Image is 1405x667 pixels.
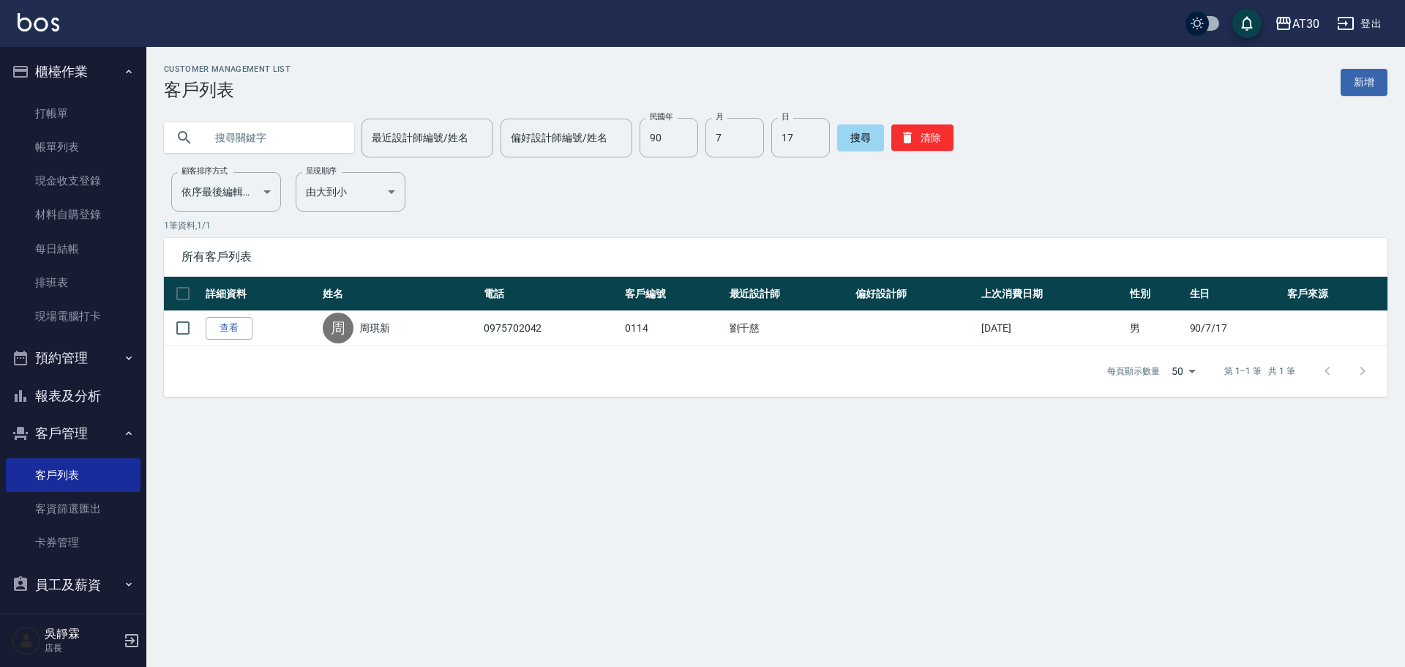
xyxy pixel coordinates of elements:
p: 每頁顯示數量 [1107,365,1160,378]
a: 新增 [1341,69,1387,96]
a: 每日結帳 [6,232,140,266]
a: 客資篩選匯出 [6,492,140,526]
a: 客戶列表 [6,458,140,492]
a: 現場電腦打卡 [6,299,140,333]
a: 周琪新 [359,321,390,335]
button: 預約管理 [6,339,140,377]
a: 卡券管理 [6,526,140,559]
button: save [1232,9,1262,38]
td: 男 [1126,311,1186,346]
button: 商品管理 [6,603,140,641]
th: 上次消費日期 [978,277,1125,311]
div: AT30 [1292,15,1319,33]
h5: 吳靜霖 [45,627,119,641]
a: 查看 [206,317,252,340]
th: 客戶編號 [621,277,725,311]
th: 詳細資料 [202,277,319,311]
a: 帳單列表 [6,130,140,164]
h2: Customer Management List [164,64,291,74]
span: 所有客戶列表 [181,250,1370,264]
th: 姓名 [319,277,480,311]
input: 搜尋關鍵字 [205,118,342,157]
img: Person [12,626,41,655]
button: 清除 [891,124,953,151]
p: 1 筆資料, 1 / 1 [164,219,1387,232]
a: 排班表 [6,266,140,299]
div: 依序最後編輯時間 [171,172,281,212]
a: 材料自購登錄 [6,198,140,231]
td: [DATE] [978,311,1125,346]
th: 生日 [1186,277,1284,311]
a: 打帳單 [6,97,140,130]
th: 客戶來源 [1284,277,1387,311]
div: 周 [323,313,353,343]
th: 最近設計師 [726,277,852,311]
a: 現金收支登錄 [6,164,140,198]
label: 顧客排序方式 [181,165,228,176]
button: AT30 [1269,9,1325,39]
td: 劉千慈 [726,311,852,346]
th: 電話 [480,277,621,311]
button: 員工及薪資 [6,566,140,604]
label: 呈現順序 [306,165,337,176]
label: 日 [782,111,789,122]
td: 0975702042 [480,311,621,346]
th: 偏好設計師 [852,277,978,311]
button: 客戶管理 [6,414,140,452]
td: 90/7/17 [1186,311,1284,346]
th: 性別 [1126,277,1186,311]
h3: 客戶列表 [164,80,291,100]
td: 0114 [621,311,725,346]
label: 民國年 [650,111,672,122]
p: 第 1–1 筆 共 1 筆 [1224,365,1295,378]
button: 登出 [1331,10,1387,37]
label: 月 [716,111,723,122]
p: 店長 [45,641,119,655]
button: 搜尋 [837,124,884,151]
img: Logo [18,13,59,31]
button: 櫃檯作業 [6,53,140,91]
div: 由大到小 [296,172,405,212]
div: 50 [1166,351,1201,391]
button: 報表及分析 [6,377,140,415]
